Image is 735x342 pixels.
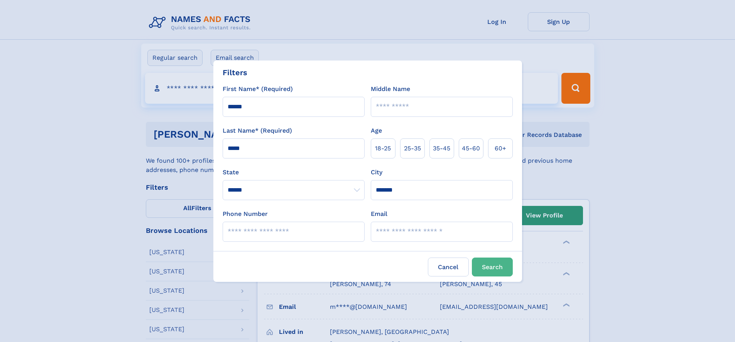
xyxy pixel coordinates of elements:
[404,144,421,153] span: 25‑35
[223,168,365,177] label: State
[462,144,480,153] span: 45‑60
[223,84,293,94] label: First Name* (Required)
[472,258,513,276] button: Search
[433,144,450,153] span: 35‑45
[371,126,382,135] label: Age
[223,67,247,78] div: Filters
[223,126,292,135] label: Last Name* (Required)
[375,144,391,153] span: 18‑25
[428,258,469,276] label: Cancel
[223,209,268,219] label: Phone Number
[495,144,506,153] span: 60+
[371,209,387,219] label: Email
[371,84,410,94] label: Middle Name
[371,168,382,177] label: City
